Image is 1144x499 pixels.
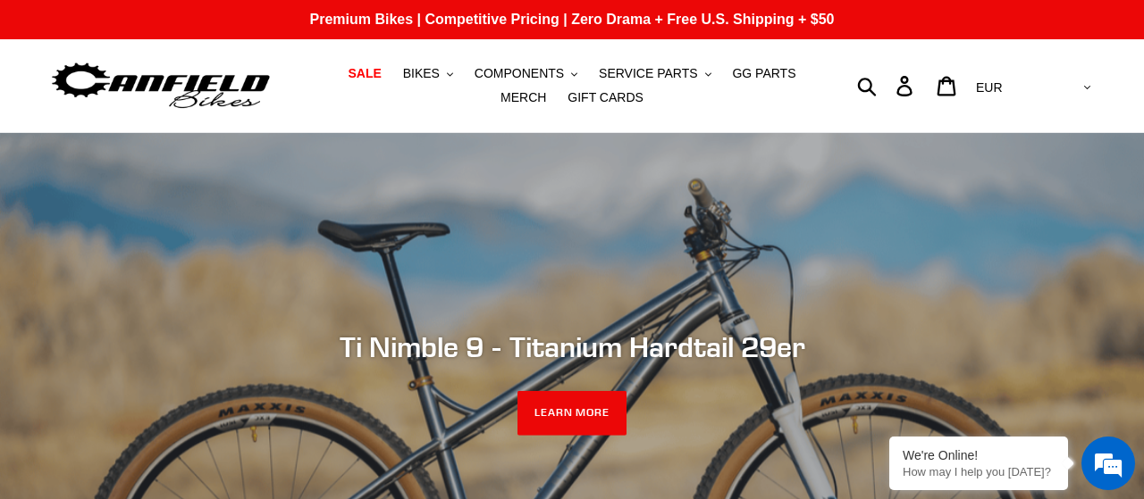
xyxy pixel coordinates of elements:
[492,86,555,110] a: MERCH
[339,62,390,86] a: SALE
[590,62,719,86] button: SERVICE PARTS
[599,66,697,81] span: SERVICE PARTS
[568,90,643,105] span: GIFT CARDS
[475,66,564,81] span: COMPONENTS
[394,62,462,86] button: BIKES
[49,58,273,114] img: Canfield Bikes
[348,66,381,81] span: SALE
[85,329,1059,363] h2: Ti Nimble 9 - Titanium Hardtail 29er
[903,448,1055,462] div: We're Online!
[517,391,627,436] a: LEARN MORE
[723,62,804,86] a: GG PARTS
[403,66,440,81] span: BIKES
[732,66,795,81] span: GG PARTS
[466,62,586,86] button: COMPONENTS
[903,465,1055,478] p: How may I help you today?
[559,86,652,110] a: GIFT CARDS
[500,90,546,105] span: MERCH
